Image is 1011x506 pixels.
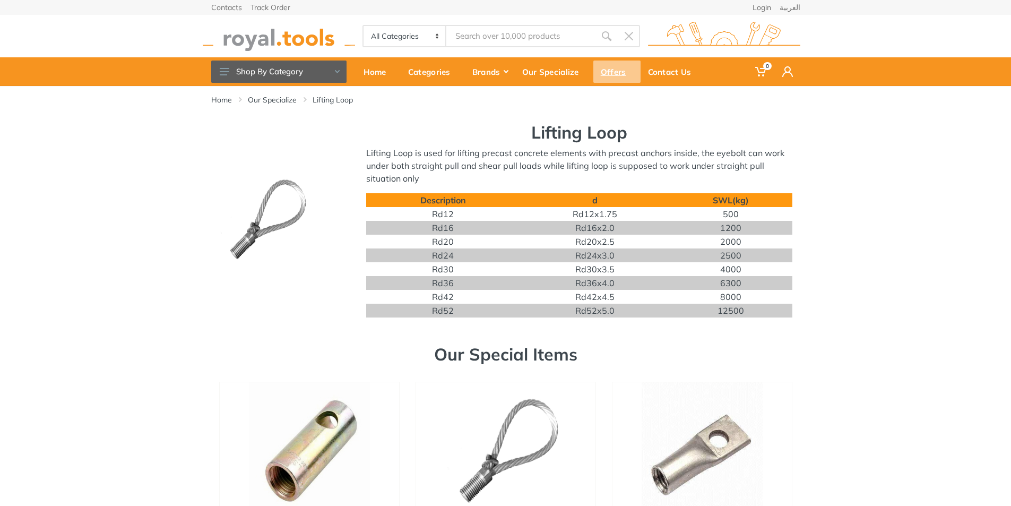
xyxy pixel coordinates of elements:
a: Track Order [250,4,290,11]
td: 2000 [670,235,792,248]
b: Description [420,195,466,205]
td: Rd24x3.0 [520,248,670,262]
td: 6300 [670,276,792,290]
img: royal.tools Logo [648,22,800,51]
a: Login [753,4,771,11]
p: Lifting Loop is used for lifting precast concrete elements with precast anchors inside, the eyebo... [366,147,792,185]
input: Site search [446,25,595,47]
td: Rd30 [366,262,520,276]
a: Our Specialize [248,95,297,105]
td: 1200 [670,221,792,235]
td: Rd52 [366,304,520,318]
nav: breadcrumb [211,95,800,105]
a: Contacts [211,4,242,11]
td: 2500 [670,248,792,262]
div: Categories [401,61,465,83]
img: royal.tools Logo [203,22,355,51]
td: Rd24 [366,248,520,262]
td: Rd16x2.0 [520,221,670,235]
b: SWL(kg) [713,195,749,205]
a: Home [356,57,401,86]
td: Rd20 [366,235,520,248]
td: 12500 [670,304,792,318]
div: Our Specialize [515,61,593,83]
td: 8000 [670,290,792,304]
div: Offers [593,61,641,83]
a: Lifting Loop [313,95,353,105]
a: Home [211,95,232,105]
td: Rd30x3.5 [520,262,670,276]
td: Rd52x5.0 [520,304,670,318]
span: 0 [763,62,772,70]
td: Rd12 [366,207,520,221]
td: Rd42 [366,290,520,304]
h2: Lifting Loop [374,122,784,142]
td: Rd12x1.75 [520,207,670,221]
button: Shop By Category [211,61,347,83]
td: Rd16 [366,221,520,235]
td: Rd36x4.0 [520,276,670,290]
a: Our Specialize [515,57,593,86]
a: العربية [780,4,800,11]
a: 0 [748,57,775,86]
td: 500 [670,207,792,221]
h2: Our Special Items [219,344,792,364]
td: Rd20x2.5 [520,235,670,248]
a: Contact Us [641,57,706,86]
div: Brands [465,61,515,83]
td: Rd36 [366,276,520,290]
td: Rd42x4.5 [520,290,670,304]
a: Offers [593,57,641,86]
td: 4000 [670,262,792,276]
a: Categories [401,57,465,86]
div: Home [356,61,401,83]
select: Category [364,26,447,46]
div: Contact Us [641,61,706,83]
b: d [592,195,598,205]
